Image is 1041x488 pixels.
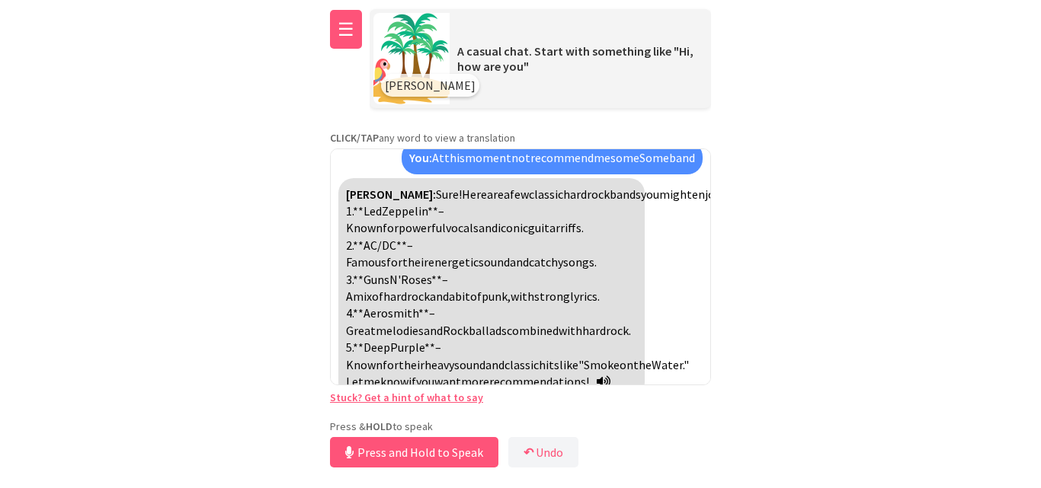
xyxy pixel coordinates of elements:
span: me [594,150,610,165]
a: Stuck? Get a hint of what to say [330,391,483,404]
span: this [444,150,465,165]
strong: [PERSON_NAME]: [346,187,436,202]
span: you [416,374,434,389]
span: their [399,357,424,372]
span: want [434,374,461,389]
span: combined [507,323,559,338]
span: iconic [498,220,528,235]
span: of [372,289,383,304]
strong: You: [409,150,432,165]
span: bit [455,289,470,304]
span: are [487,187,504,202]
span: me [364,374,380,389]
span: hard [383,289,407,304]
span: A [346,289,353,304]
span: might [659,187,692,202]
span: Great [346,323,376,338]
p: Press & to speak [330,419,711,433]
span: catchy [529,254,563,270]
span: of [470,289,482,304]
span: for [383,357,399,372]
span: rock [407,289,430,304]
span: like [559,357,578,372]
span: sound [479,254,510,270]
span: N' [389,272,401,287]
span: hard [563,187,587,202]
span: Sure! [436,187,462,202]
span: A casual chat. Start with something like "Hi, how are you" [457,43,693,74]
span: a [504,187,510,202]
span: powerful [399,220,446,235]
span: Known [346,220,383,235]
span: for [383,220,399,235]
span: vocals [446,220,479,235]
span: know [380,374,408,389]
span: and [510,254,529,270]
span: heavy [424,357,454,372]
span: punk, [482,289,511,304]
div: Click to translate [338,178,645,398]
span: recommend [530,150,594,165]
span: and [430,289,449,304]
span: energetic [428,254,479,270]
span: sound [454,357,485,372]
span: riffs. 2. [346,220,584,252]
span: classic [529,187,563,202]
span: on [620,357,633,372]
strong: HOLD [366,419,392,433]
button: ↶Undo [508,437,578,467]
span: with [511,289,534,304]
span: you [641,187,659,202]
span: – [407,238,413,253]
span: songs. 3. [346,254,597,286]
span: – [438,203,444,218]
span: some [610,150,639,165]
span: bands [610,187,641,202]
span: strong [534,289,570,304]
span: and [485,357,504,372]
img: Scenario Image [373,13,450,104]
span: not [511,150,530,165]
span: [PERSON_NAME] [385,78,476,93]
span: for [386,254,402,270]
span: – [435,340,441,355]
span: guitar [528,220,560,235]
span: if [408,374,416,389]
b: ↶ [524,445,533,460]
span: Some [639,150,669,165]
span: with [559,323,582,338]
span: – [429,305,435,321]
span: hard [582,323,606,338]
span: recommendations! [489,374,589,389]
span: band [669,150,695,165]
span: lyrics. 4. [346,289,600,321]
span: hits [539,357,559,372]
span: few [510,187,529,202]
span: and [479,220,498,235]
strong: CLICK/TAP [330,131,379,145]
button: ☰ [330,10,362,49]
div: Click to translate [402,142,703,174]
span: more [461,374,489,389]
span: ballads [469,323,507,338]
span: rock [587,187,610,202]
span: their [402,254,428,270]
span: mix [353,289,372,304]
span: melodies [376,323,424,338]
span: – [442,272,448,287]
span: the [633,357,652,372]
span: Zeppelin** [382,203,438,218]
span: Known [346,357,383,372]
span: moment [465,150,511,165]
span: Famous [346,254,386,270]
span: "Smoke [578,357,620,372]
button: Press and Hold to Speak [330,437,498,467]
span: andRock [424,323,469,338]
span: classic [504,357,539,372]
p: any word to view a translation [330,131,711,145]
span: a [449,289,455,304]
span: Here [462,187,487,202]
span: At [432,150,444,165]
